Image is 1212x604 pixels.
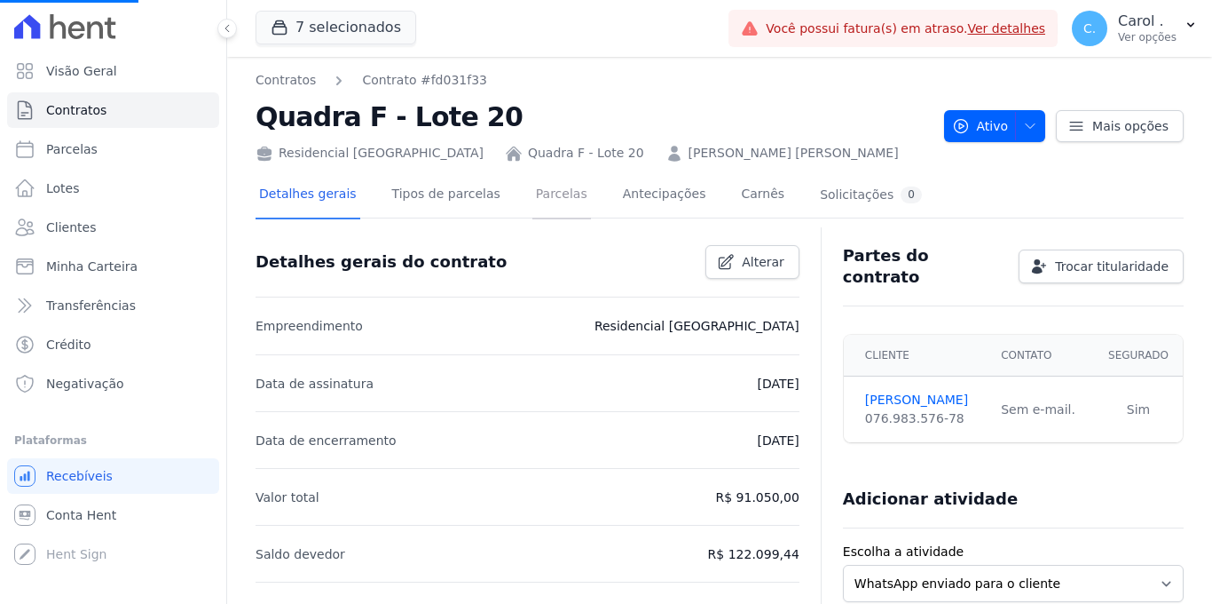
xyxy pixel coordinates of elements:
[737,172,788,219] a: Carnês
[757,373,799,394] p: [DATE]
[7,249,219,284] a: Minha Carteira
[7,92,219,128] a: Contratos
[716,487,799,508] p: R$ 91.050,00
[1055,258,1169,275] span: Trocar titularidade
[1092,117,1169,135] span: Mais opções
[1118,30,1177,44] p: Ver opções
[46,140,98,158] span: Parcelas
[46,336,91,354] span: Crédito
[1118,12,1177,30] p: Carol .
[256,251,507,273] h3: Detalhes gerais do contrato
[816,172,925,219] a: Solicitações0
[46,179,80,197] span: Lotes
[389,172,504,219] a: Tipos de parcelas
[532,172,591,219] a: Parcelas
[1083,22,1096,35] span: C.
[256,11,416,44] button: 7 selecionados
[256,71,930,90] nav: Breadcrumb
[256,97,930,137] h2: Quadra F - Lote 20
[865,409,980,428] div: 076.983.576-78
[46,467,113,485] span: Recebíveis
[256,144,484,163] div: Residencial [GEOGRAPHIC_DATA]
[46,62,117,80] span: Visão Geral
[7,210,219,245] a: Clientes
[843,489,1018,510] h3: Adicionar atividade
[705,245,799,279] a: Alterar
[7,53,219,89] a: Visão Geral
[7,366,219,401] a: Negativação
[865,391,980,409] a: [PERSON_NAME]
[256,172,360,219] a: Detalhes gerais
[256,430,397,451] p: Data de encerramento
[757,430,799,451] p: [DATE]
[362,71,487,90] a: Contrato #fd031f33
[594,315,799,337] p: Residencial [GEOGRAPHIC_DATA]
[256,544,345,565] p: Saldo devedor
[46,375,124,393] span: Negativação
[256,315,363,337] p: Empreendimento
[766,20,1045,38] span: Você possui fatura(s) em atraso.
[944,110,1046,142] button: Ativo
[14,430,212,451] div: Plataformas
[901,187,922,203] div: 0
[967,21,1045,36] a: Ver detalhes
[7,288,219,323] a: Transferências
[256,71,487,90] nav: Breadcrumb
[256,71,316,90] a: Contratos
[844,335,990,377] th: Cliente
[46,219,96,236] span: Clientes
[46,506,116,524] span: Conta Hent
[619,172,710,219] a: Antecipações
[952,110,1009,142] span: Ativo
[1094,377,1183,443] td: Sim
[7,458,219,494] a: Recebíveis
[46,258,138,275] span: Minha Carteira
[46,101,106,119] span: Contratos
[7,171,219,206] a: Lotes
[820,187,922,203] div: Solicitações
[7,327,219,362] a: Crédito
[1094,335,1183,377] th: Segurado
[742,253,784,271] span: Alterar
[1058,4,1212,53] button: C. Carol . Ver opções
[256,487,319,508] p: Valor total
[1056,110,1184,142] a: Mais opções
[1019,250,1184,283] a: Trocar titularidade
[7,497,219,533] a: Conta Hent
[990,377,1094,443] td: Sem e-mail.
[528,144,644,163] a: Quadra F - Lote 20
[843,543,1184,561] label: Escolha a atividade
[843,245,1004,288] h3: Partes do contrato
[708,544,799,565] p: R$ 122.099,44
[256,373,374,394] p: Data de assinatura
[689,144,899,163] a: [PERSON_NAME] [PERSON_NAME]
[46,297,136,314] span: Transferências
[7,131,219,167] a: Parcelas
[990,335,1094,377] th: Contato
